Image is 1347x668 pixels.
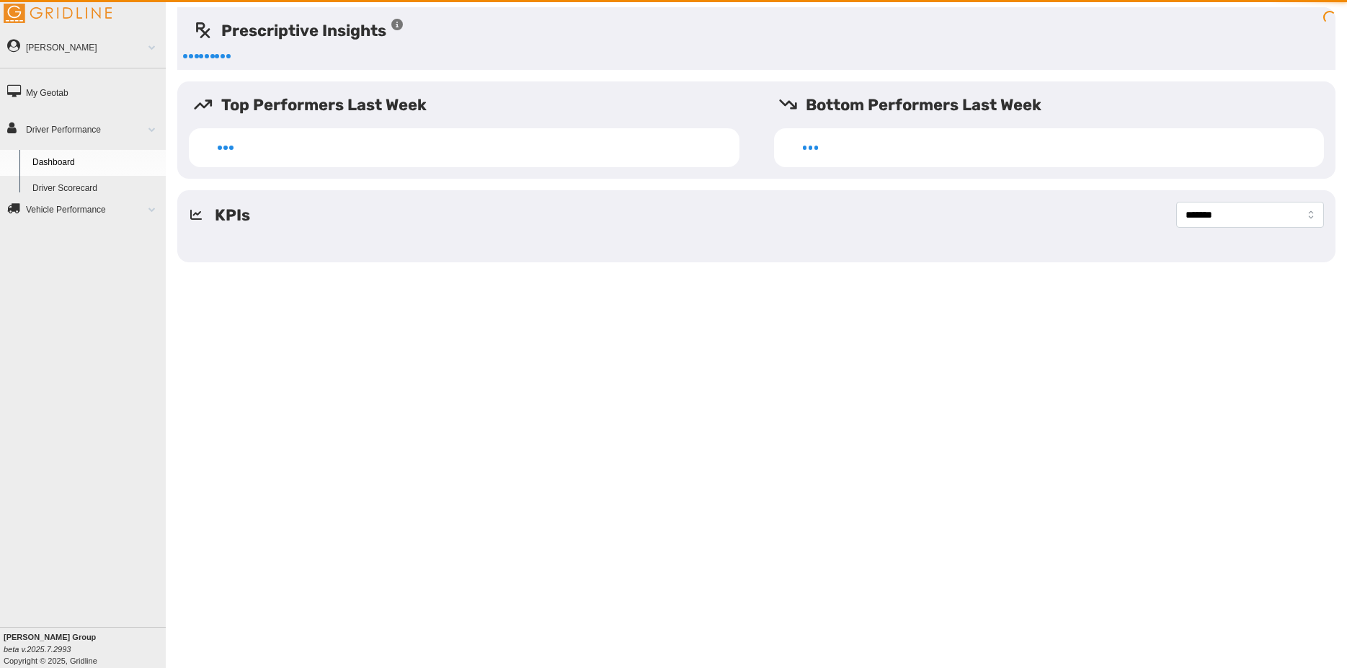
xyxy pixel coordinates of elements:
h5: Prescriptive Insights [193,19,404,43]
b: [PERSON_NAME] Group [4,633,96,641]
div: Copyright © 2025, Gridline [4,631,166,667]
i: beta v.2025.7.2993 [4,645,71,654]
h5: KPIs [215,203,250,227]
h5: Top Performers Last Week [193,93,751,117]
a: Driver Scorecard [26,176,166,202]
a: Dashboard [26,150,166,176]
img: Gridline [4,4,112,23]
h5: Bottom Performers Last Week [778,93,1336,117]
